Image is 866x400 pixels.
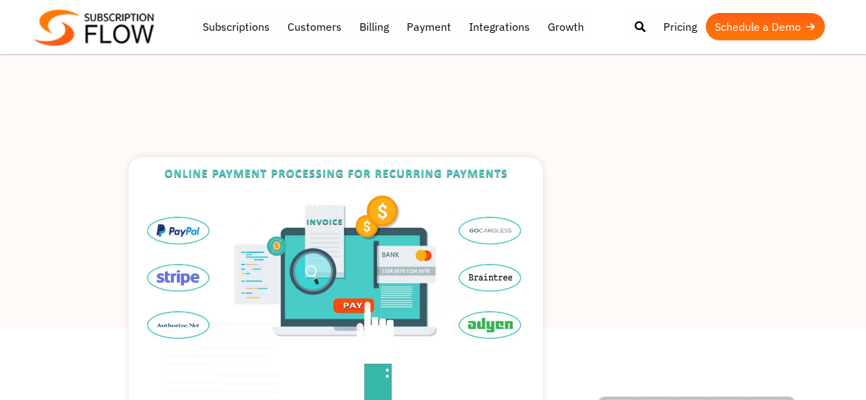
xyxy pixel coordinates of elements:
[398,13,460,40] a: Payment
[194,13,279,40] a: Subscriptions
[351,13,398,40] a: Billing
[279,13,351,40] a: Customers
[654,13,706,40] a: Pricing
[539,13,593,40] a: Growth
[34,10,154,46] img: Subscriptionflow
[706,13,825,40] a: Schedule a Demo
[460,13,539,40] a: Integrations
